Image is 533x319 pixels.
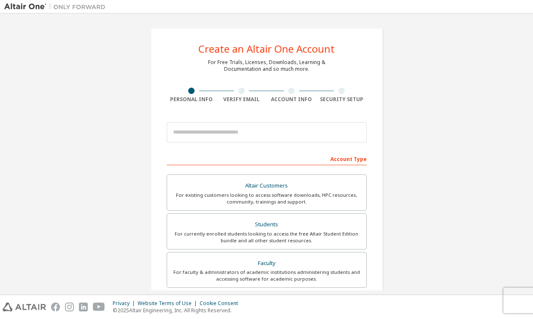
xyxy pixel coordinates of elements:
div: Faculty [172,257,361,269]
img: linkedin.svg [79,303,88,311]
div: Altair Customers [172,180,361,192]
div: Website Terms of Use [138,300,200,307]
p: © 2025 Altair Engineering, Inc. All Rights Reserved. [113,307,243,314]
img: altair_logo.svg [3,303,46,311]
div: For Free Trials, Licenses, Downloads, Learning & Documentation and so much more. [208,59,325,72]
div: For existing customers looking to access software downloads, HPC resources, community, trainings ... [172,192,361,205]
div: Personal Info [167,96,217,103]
div: Students [172,219,361,231]
img: Altair One [4,3,110,11]
div: Verify Email [216,96,267,103]
img: instagram.svg [65,303,74,311]
div: Privacy [113,300,138,307]
div: Account Type [167,152,367,165]
div: Account Info [267,96,317,103]
div: Create an Altair One Account [198,44,335,54]
div: For currently enrolled students looking to access the free Altair Student Edition bundle and all ... [172,231,361,244]
img: facebook.svg [51,303,60,311]
div: For faculty & administrators of academic institutions administering students and accessing softwa... [172,269,361,282]
img: youtube.svg [93,303,105,311]
div: Security Setup [317,96,367,103]
div: Cookie Consent [200,300,243,307]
